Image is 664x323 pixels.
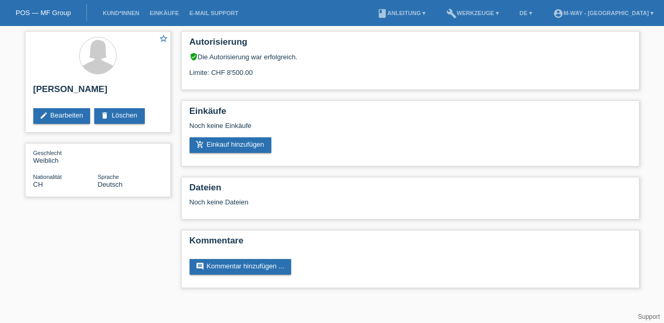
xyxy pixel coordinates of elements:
h2: Kommentare [190,236,631,251]
h2: Autorisierung [190,37,631,53]
a: buildWerkzeuge ▾ [441,10,504,16]
i: comment [196,262,204,270]
i: book [377,8,387,19]
div: Die Autorisierung war erfolgreich. [190,53,631,61]
h2: Einkäufe [190,106,631,122]
i: add_shopping_cart [196,140,204,149]
a: add_shopping_cartEinkauf hinzufügen [190,137,272,153]
a: Support [638,313,660,320]
span: Schweiz [33,180,43,188]
a: commentKommentar hinzufügen ... [190,259,292,275]
div: Noch keine Dateien [190,198,508,206]
i: star_border [159,34,168,43]
a: Einkäufe [144,10,184,16]
span: Sprache [98,174,119,180]
a: Kund*innen [97,10,144,16]
a: bookAnleitung ▾ [372,10,431,16]
i: edit [40,111,48,120]
div: Weiblich [33,149,98,164]
a: E-Mail Support [184,10,244,16]
i: build [446,8,457,19]
span: Nationalität [33,174,62,180]
div: Limite: CHF 8'500.00 [190,61,631,76]
a: account_circlem-way - [GEOGRAPHIC_DATA] ▾ [548,10,659,16]
i: verified_user [190,53,198,61]
a: star_border [159,34,168,45]
span: Geschlecht [33,150,62,156]
i: account_circle [553,8,563,19]
h2: [PERSON_NAME] [33,84,162,100]
a: deleteLöschen [94,108,144,124]
h2: Dateien [190,183,631,198]
a: editBearbeiten [33,108,91,124]
span: Deutsch [98,180,123,188]
div: Noch keine Einkäufe [190,122,631,137]
a: POS — MF Group [16,9,71,17]
i: delete [101,111,109,120]
a: DE ▾ [515,10,537,16]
